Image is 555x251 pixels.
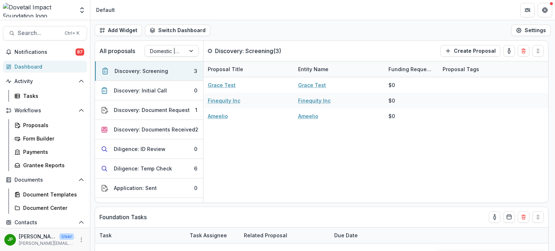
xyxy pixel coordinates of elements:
div: 0 [194,87,197,94]
a: Ameelio [208,112,228,120]
button: Discovery: Document Request1 [95,100,203,120]
a: Ameelio [298,112,318,120]
button: Application: Sent0 [95,178,203,198]
div: $0 [388,81,395,89]
div: Document Center [23,204,81,212]
div: Dashboard [14,63,81,70]
div: Jason Pittman [8,237,13,242]
div: Tasks [23,92,81,100]
div: Funding Requested [384,61,438,77]
button: Get Help [538,3,552,17]
div: 0 [194,145,197,153]
span: Search... [18,30,60,36]
a: Form Builder [12,133,87,144]
span: Activity [14,78,76,85]
div: 1 [195,106,197,114]
button: Delete card [518,45,529,57]
a: Grace Test [208,81,236,89]
button: Add Widget [95,25,142,36]
div: Discovery: Documents Received [114,126,195,133]
span: Notifications [14,49,76,55]
div: Discovery: Initial Call [114,87,167,94]
button: Partners [520,3,535,17]
button: Switch Dashboard [145,25,210,36]
p: Foundation Tasks [99,213,147,221]
div: Default [96,6,115,14]
span: 87 [76,48,84,56]
div: Ctrl + K [63,29,81,37]
a: Document Templates [12,189,87,200]
button: More [77,235,86,244]
button: Calendar [503,211,515,223]
div: $0 [388,112,395,120]
button: toggle-assigned-to-me [503,45,515,57]
div: 0 [194,184,197,192]
div: Proposal Tags [438,65,483,73]
div: Proposal Title [203,61,294,77]
span: Documents [14,177,76,183]
a: Grace Test [298,81,326,89]
p: All proposals [99,47,135,55]
button: Notifications87 [3,46,87,58]
button: toggle-assigned-to-me [489,211,500,223]
button: Discovery: Initial Call0 [95,81,203,100]
button: Diligence: ID Review0 [95,139,203,159]
button: Drag [532,45,544,57]
div: Proposal Tags [438,61,529,77]
div: Discovery: Document Request [114,106,190,114]
div: 6 [194,165,197,172]
div: Grantee Reports [23,161,81,169]
button: Open Documents [3,174,87,186]
button: Open Workflows [3,105,87,116]
button: Drag [532,211,544,223]
div: Proposal Title [203,65,248,73]
button: Open Activity [3,75,87,87]
button: Diligence: Temp Check6 [95,159,203,178]
div: 3 [194,67,197,75]
span: Workflows [14,108,76,114]
button: Discovery: Documents Received2 [95,120,203,139]
a: Document Center [12,202,87,214]
p: Discovery: Screening ( 3 ) [215,47,281,55]
button: Create Proposal [440,45,500,57]
button: Settings [511,25,551,36]
div: Proposals [23,121,81,129]
button: Delete card [518,211,529,223]
a: Proposals [12,119,87,131]
a: Grantee Reports [12,159,87,171]
div: Diligence: ID Review [114,145,165,153]
p: [PERSON_NAME] [19,233,56,240]
img: Dovetail Impact Foundation logo [3,3,74,17]
div: Application: Sent [114,184,157,192]
button: Search... [3,26,87,40]
button: Discovery: Screening3 [95,61,203,81]
button: Open entity switcher [77,3,87,17]
p: [PERSON_NAME][EMAIL_ADDRESS][DOMAIN_NAME] [19,240,74,247]
span: Contacts [14,220,76,226]
a: Finequity Inc [298,97,331,104]
a: Tasks [12,90,87,102]
div: Funding Requested [384,65,438,73]
div: Entity Name [294,65,333,73]
div: $0 [388,97,395,104]
div: Diligence: Temp Check [114,165,172,172]
div: Payments [23,148,81,156]
a: Finequity Inc [208,97,240,104]
button: Open Contacts [3,217,87,228]
a: Dashboard [3,61,87,73]
div: Form Builder [23,135,81,142]
div: Entity Name [294,61,384,77]
a: Payments [12,146,87,158]
div: 2 [195,126,198,133]
nav: breadcrumb [93,5,118,15]
div: Discovery: Screening [115,67,168,75]
div: Document Templates [23,191,81,198]
p: User [59,233,74,240]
